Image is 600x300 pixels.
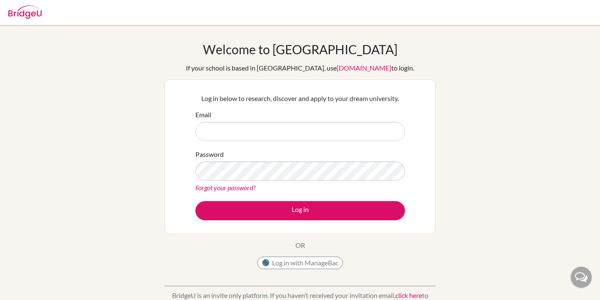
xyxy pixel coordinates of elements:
button: Log in with ManageBac [257,257,343,269]
h1: Welcome to [GEOGRAPHIC_DATA] [203,42,397,57]
a: click here [395,291,422,299]
label: Password [195,149,224,159]
img: Bridge-U [8,5,42,19]
p: OR [295,240,305,250]
p: Log in below to research, discover and apply to your dream university. [195,93,405,103]
span: Help [19,6,36,13]
a: [DOMAIN_NAME] [337,64,391,72]
div: If your school is based in [GEOGRAPHIC_DATA], use to login. [186,63,414,73]
a: Forgot your password? [195,184,255,192]
label: Email [195,110,211,120]
button: Log in [195,201,405,220]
